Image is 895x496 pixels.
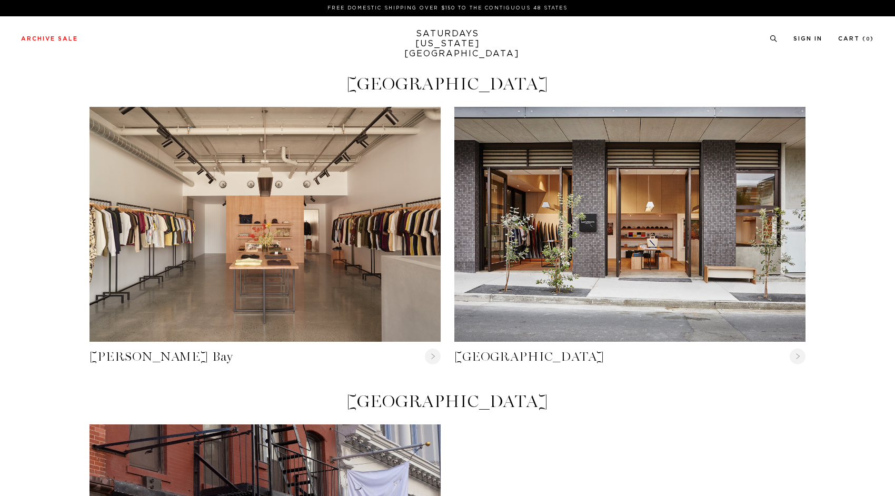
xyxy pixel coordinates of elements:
a: [GEOGRAPHIC_DATA] [454,349,805,365]
h4: [GEOGRAPHIC_DATA] [89,75,805,93]
a: Cart (0) [838,36,874,42]
a: Sign In [793,36,822,42]
h4: [GEOGRAPHIC_DATA] [89,393,805,410]
a: [PERSON_NAME] Bay [89,349,441,365]
div: Byron Bay [89,107,441,341]
a: SATURDAYS[US_STATE][GEOGRAPHIC_DATA] [404,29,491,59]
p: FREE DOMESTIC SHIPPING OVER $150 TO THE CONTIGUOUS 48 STATES [25,4,870,12]
small: 0 [866,37,870,42]
div: Sydney [454,107,805,341]
a: Archive Sale [21,36,78,42]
